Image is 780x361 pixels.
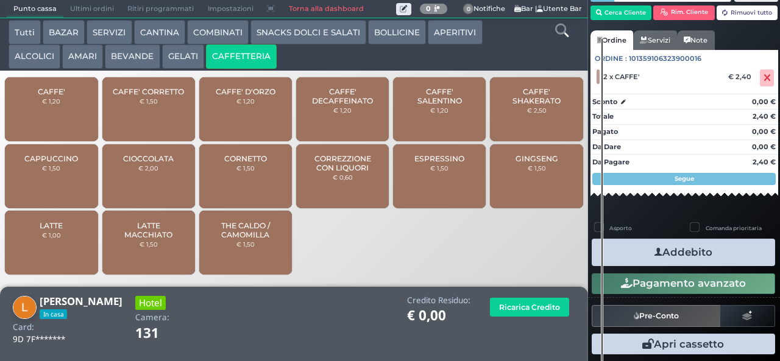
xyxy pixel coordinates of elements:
[527,107,547,114] small: € 2,50
[592,97,617,107] strong: Sconto
[428,20,482,44] button: APERITIVI
[250,20,366,44] button: SNACKS DOLCI E SALATI
[430,107,448,114] small: € 1,20
[9,20,41,44] button: Tutti
[333,107,352,114] small: € 1,20
[62,44,103,69] button: AMARI
[307,87,379,105] span: CAFFE' DECAFFEINATO
[40,221,63,230] span: LATTE
[726,72,757,81] div: € 2,40
[42,231,61,239] small: € 1,00
[592,127,618,136] strong: Pagato
[592,112,614,121] strong: Totale
[595,54,627,64] span: Ordine :
[134,20,185,44] button: CANTINA
[463,4,474,15] span: 0
[706,224,762,232] label: Comanda prioritaria
[633,30,677,50] a: Servizi
[187,20,249,44] button: COMBINATI
[24,154,78,163] span: CAPPUCCINO
[42,164,60,172] small: € 1,50
[752,142,776,151] strong: 0,00 €
[592,239,775,266] button: Addebito
[414,154,464,163] span: ESPRESSINO
[592,305,721,327] button: Pre-Conto
[201,1,260,18] span: Impostazioni
[87,20,132,44] button: SERVIZI
[677,30,714,50] a: Note
[123,154,174,163] span: CIOCCOLATA
[528,164,546,172] small: € 1,50
[135,313,169,322] h4: Camera:
[206,44,277,69] button: CAFFETTERIA
[13,323,34,332] h4: Card:
[140,240,158,248] small: € 1,50
[140,97,158,105] small: € 1,50
[603,72,639,81] span: 2 x CAFFE'
[592,158,629,166] strong: Da Pagare
[653,5,715,20] button: Rim. Cliente
[609,224,632,232] label: Asporto
[63,1,121,18] span: Ultimi ordini
[13,296,37,320] img: Luigi Mariello
[403,87,476,105] span: CAFFE' SALENTINO
[717,5,778,20] button: Rimuovi tutto
[753,158,776,166] strong: 2,40 €
[121,1,200,18] span: Ritiri programmati
[407,296,470,305] h4: Credito Residuo:
[216,87,275,96] span: CAFFE' D'ORZO
[592,334,775,354] button: Apri cassetto
[592,142,621,151] strong: Da Dare
[752,97,776,106] strong: 0,00 €
[38,87,65,96] span: CAFFE'
[752,127,776,136] strong: 0,00 €
[282,1,370,18] a: Torna alla dashboard
[426,4,431,13] b: 0
[9,44,60,69] button: ALCOLICI
[113,87,184,96] span: CAFFE' CORRETTO
[210,221,282,239] span: THE CALDO / CAMOMILLA
[236,240,255,248] small: € 1,50
[368,20,426,44] button: BOLLICINE
[675,175,694,183] strong: Segue
[42,97,60,105] small: € 1,20
[490,298,569,317] button: Ricarica Credito
[592,273,775,294] button: Pagamento avanzato
[112,221,185,239] span: LATTE MACCHIATO
[7,1,63,18] span: Punto cassa
[753,112,776,121] strong: 2,40 €
[40,294,122,308] b: [PERSON_NAME]
[105,44,160,69] button: BEVANDE
[236,97,255,105] small: € 1,20
[590,30,633,50] a: Ordine
[40,309,67,319] span: In casa
[500,87,573,105] span: CAFFE' SHAKERATO
[629,54,701,64] span: 101359106323900016
[516,154,558,163] span: GINGSENG
[162,44,204,69] button: GELATI
[135,326,193,341] h1: 131
[43,20,85,44] button: BAZAR
[236,164,255,172] small: € 1,50
[590,5,652,20] button: Cerca Cliente
[135,296,166,310] h3: Hotel
[307,154,379,172] span: CORREZZIONE CON LIQUORI
[138,164,158,172] small: € 2,00
[224,154,267,163] span: CORNETTO
[430,164,448,172] small: € 1,50
[333,173,353,181] small: € 0,60
[407,308,470,323] h1: € 0,00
